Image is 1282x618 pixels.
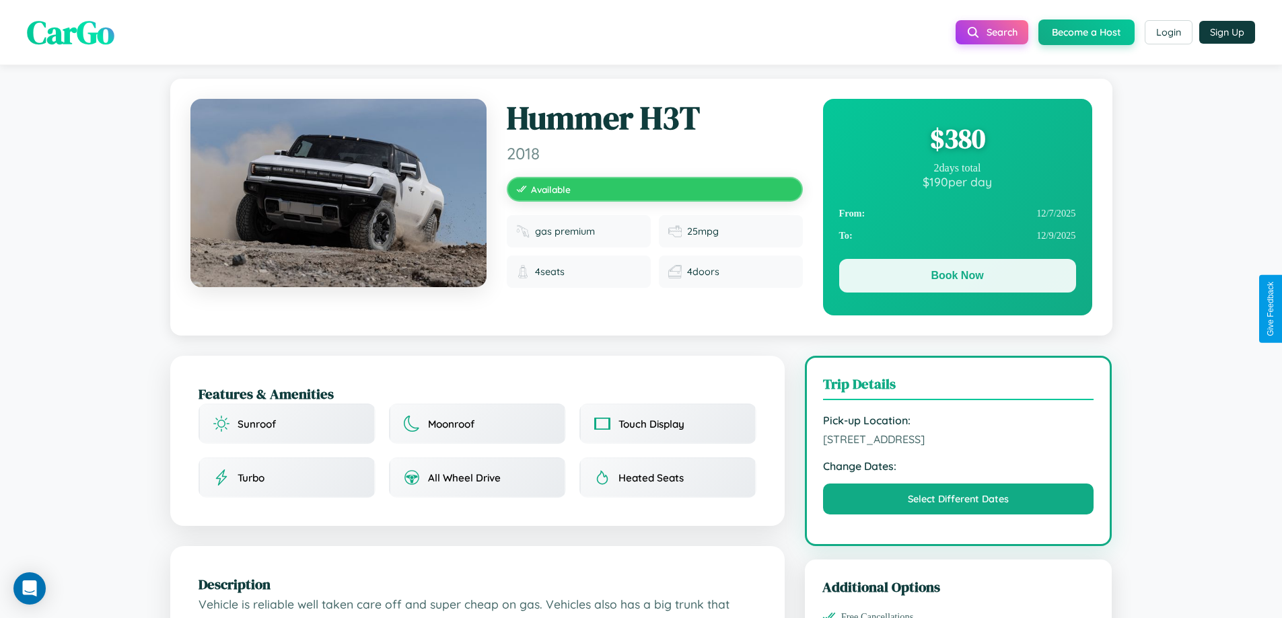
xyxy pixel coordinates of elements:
[507,143,803,163] span: 2018
[199,384,756,403] h2: Features & Amenities
[956,20,1028,44] button: Search
[823,374,1094,400] h3: Trip Details
[687,266,719,278] span: 4 doors
[618,418,684,430] span: Touch Display
[428,471,501,484] span: All Wheel Drive
[1266,282,1275,336] div: Give Feedback
[238,418,276,430] span: Sunroof
[823,484,1094,514] button: Select Different Dates
[1038,20,1135,45] button: Become a Host
[428,418,474,430] span: Moonroof
[687,225,719,237] span: 25 mpg
[238,471,264,484] span: Turbo
[987,26,1018,38] span: Search
[839,174,1076,189] div: $ 190 per day
[531,184,571,195] span: Available
[1145,20,1192,44] button: Login
[516,265,530,278] img: Seats
[668,225,682,238] img: Fuel efficiency
[618,471,684,484] span: Heated Seats
[13,572,46,605] div: Open Intercom Messenger
[507,99,803,138] h1: Hummer H3T
[823,459,1094,473] strong: Change Dates:
[668,265,682,278] img: Doors
[190,99,487,287] img: Hummer H3T 2018
[839,225,1076,247] div: 12 / 9 / 2025
[535,266,565,278] span: 4 seats
[839,202,1076,225] div: 12 / 7 / 2025
[839,259,1076,293] button: Book Now
[822,577,1095,596] h3: Additional Options
[823,414,1094,427] strong: Pick-up Location:
[516,225,530,238] img: Fuel type
[1199,21,1255,44] button: Sign Up
[27,10,114,54] span: CarGo
[823,432,1094,446] span: [STREET_ADDRESS]
[839,230,853,241] strong: To:
[839,162,1076,174] div: 2 days total
[839,208,865,219] strong: From:
[535,225,595,237] span: gas premium
[839,120,1076,157] div: $ 380
[199,574,756,594] h2: Description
